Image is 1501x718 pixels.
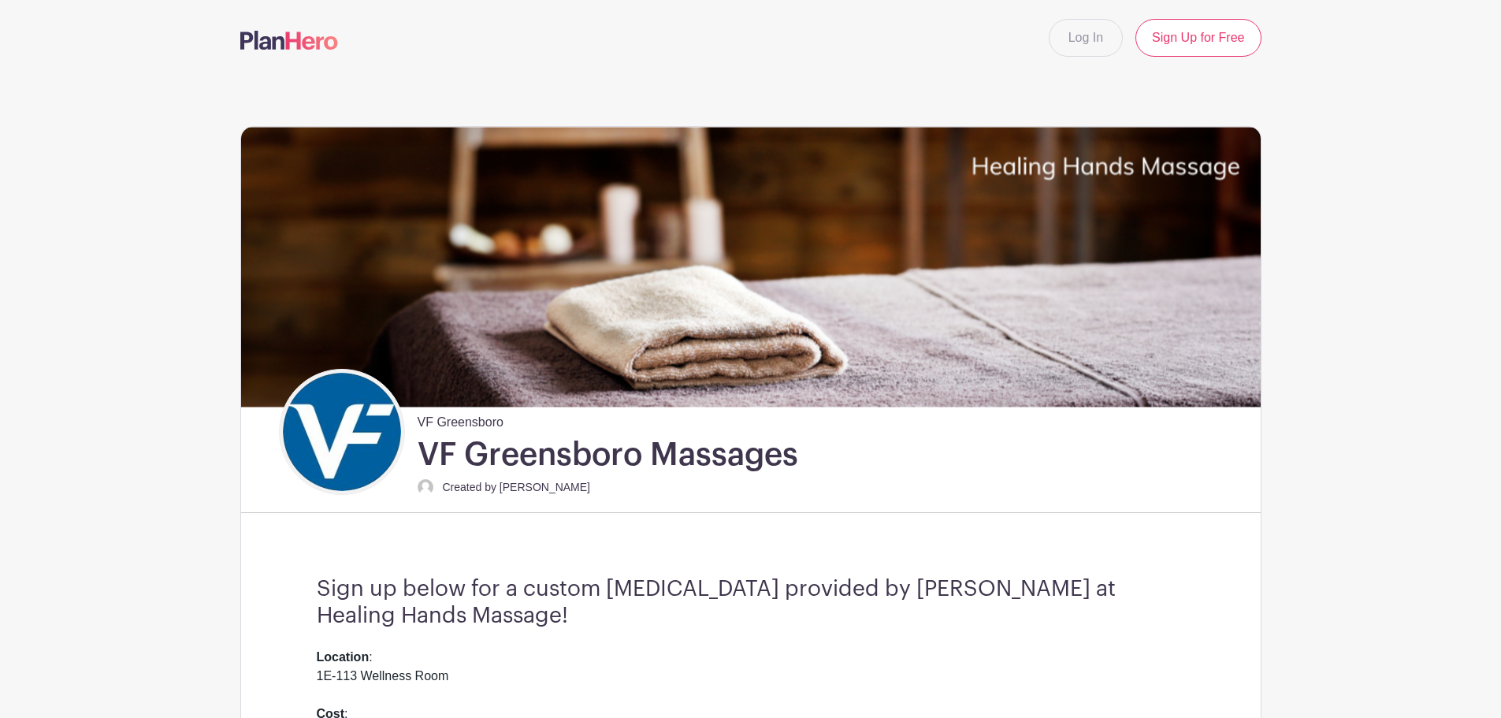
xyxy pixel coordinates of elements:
img: VF_Icon_FullColor_CMYK-small.jpg [283,373,401,491]
h3: Sign up below for a custom [MEDICAL_DATA] provided by [PERSON_NAME] at Healing Hands Massage! [317,576,1185,629]
small: Created by [PERSON_NAME] [443,481,591,493]
strong: Location [317,650,370,664]
span: VF Greensboro [418,407,503,432]
img: default-ce2991bfa6775e67f084385cd625a349d9dcbb7a52a09fb2fda1e96e2d18dcdb.png [418,479,433,495]
a: Sign Up for Free [1135,19,1261,57]
img: Signup%20Massage.png [241,127,1261,407]
a: Log In [1049,19,1123,57]
h1: VF Greensboro Massages [418,435,798,474]
img: logo-507f7623f17ff9eddc593b1ce0a138ce2505c220e1c5a4e2b4648c50719b7d32.svg [240,31,338,50]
